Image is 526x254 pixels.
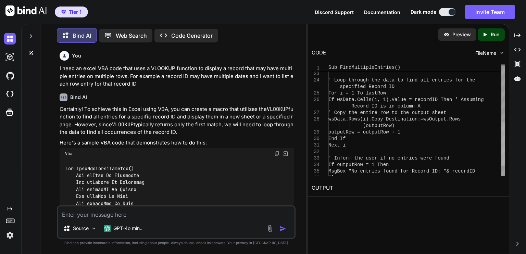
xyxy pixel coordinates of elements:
[266,225,274,232] img: attachment
[328,129,400,135] span: outputRow = outputRow + 1
[267,106,288,113] code: VLOOKUP
[315,9,354,16] button: Discord Support
[60,139,294,147] p: Here's a sample VBA code that demonstrates how to do this:
[499,50,505,56] img: chevron down
[73,225,89,232] p: Source
[55,7,88,17] button: premiumTier 1
[312,155,320,162] div: 33
[328,142,346,148] span: Next i
[447,168,475,174] span: & recordID
[171,31,213,40] p: Code Generator
[312,175,320,181] div: 36
[438,110,446,115] span: eet
[328,90,386,96] span: For i = 1 To lastRow
[315,9,354,15] span: Discord Support
[364,9,400,15] span: Documentation
[312,77,320,84] div: 24
[312,110,320,116] div: 27
[449,97,484,102] span: n ' Assuming
[4,70,16,81] img: githubDark
[116,31,147,40] p: Web Search
[443,31,450,38] img: preview
[112,121,134,128] code: VLOOKUP
[312,168,320,175] div: 35
[70,94,87,101] h6: Bind AI
[328,136,346,141] span: End If
[328,168,446,174] span: MsgBox "No entries found for Record ID: "
[328,162,389,167] span: If outputRow = 1 Then
[65,151,72,156] span: Vba
[328,77,461,83] span: ' Loop through the data to find all entries fo
[312,162,320,168] div: 34
[491,31,499,38] p: Run
[312,142,320,149] div: 31
[328,175,340,180] span: Else
[4,51,16,63] img: darkAi-studio
[465,5,515,19] button: Invite Team
[312,116,320,123] div: 28
[351,103,421,109] span: Record ID is in column A
[363,123,394,128] span: (outputRow)
[452,31,471,38] p: Preview
[113,225,142,232] p: GPT-4o min..
[279,225,286,232] img: icon
[4,229,16,241] img: settings
[312,71,320,77] div: 23
[308,180,509,196] h2: OUTPUT
[69,9,82,15] span: Tier 1
[328,97,449,102] span: If wsData.Cells(i, 1).Value = recordID The
[328,116,438,122] span: wsData.Rows(i).Copy Destination:=wsOut
[73,31,91,40] p: Bind AI
[312,97,320,103] div: 26
[283,151,289,157] img: Open in Browser
[61,10,66,14] img: premium
[60,105,294,136] p: Certainly! To achieve this in Excel using VBA, you can create a macro that utilizes the function ...
[364,9,400,16] button: Documentation
[312,49,326,57] div: CODE
[4,88,16,100] img: cloudideIcon
[72,52,81,59] h6: You
[312,136,320,142] div: 30
[57,240,296,245] p: Bind can provide inaccurate information, including about people. Always double-check its answers....
[411,9,436,15] span: Dark mode
[312,129,320,136] div: 29
[328,155,449,161] span: ' Inform the user if no entries were found
[274,151,280,156] img: copy
[4,33,16,45] img: darkChat
[328,110,438,115] span: ' Copy the entire row to the output sh
[475,50,496,56] span: FileName
[328,65,400,70] span: Sub FindMultipleEntries()
[60,65,294,88] p: I need an excel VBA code that uses a VLOOKUP function to display a record that may have multiple ...
[438,116,461,122] span: put.Rows
[340,84,395,89] span: specified Record ID
[312,149,320,155] div: 32
[5,5,47,16] img: Bind AI
[312,90,320,97] div: 25
[312,65,320,72] span: 1
[461,77,475,83] span: r the
[104,225,111,232] img: GPT-4o mini
[91,226,97,231] img: Pick Models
